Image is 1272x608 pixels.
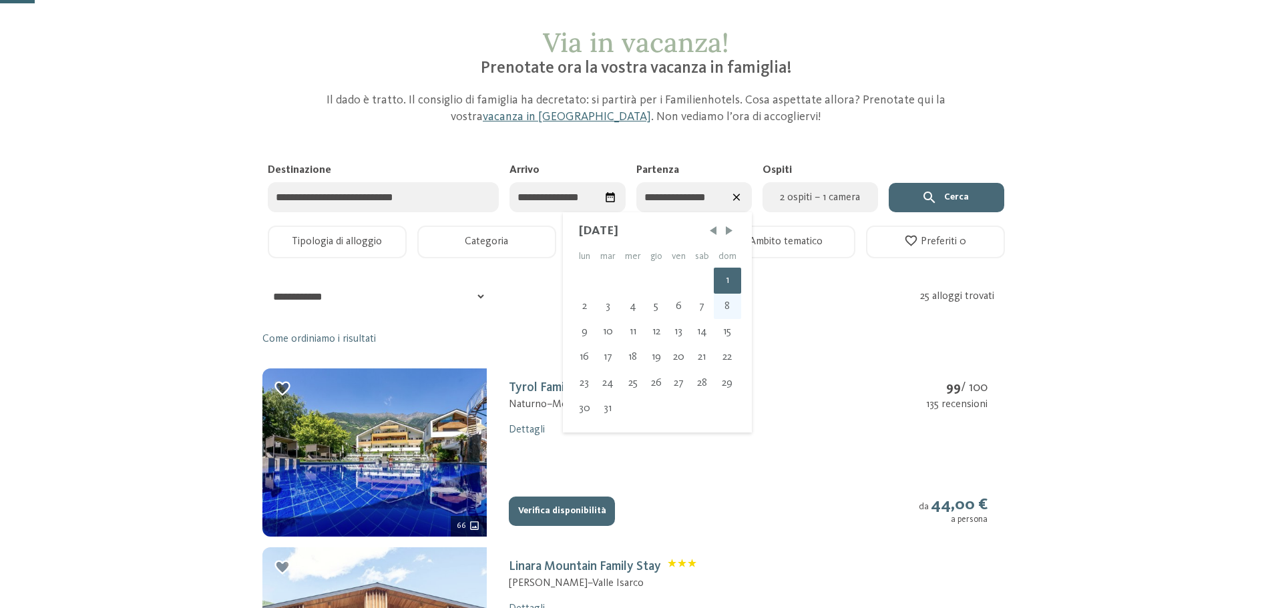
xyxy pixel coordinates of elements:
[625,252,641,261] abbr: mercoledì
[926,397,988,412] div: 135 recensioni
[866,226,1005,258] button: Preferiti 0
[646,370,667,396] div: Thu Mar 26 2026
[268,165,331,176] span: Destinazione
[714,344,741,370] div: Sun Mar 22 2026
[620,370,646,396] div: Wed Mar 25 2026
[919,495,988,526] div: da
[457,520,466,532] span: 66
[596,294,620,319] div: Tue Mar 03 2026
[646,294,667,319] div: Thu Mar 05 2026
[509,165,540,176] span: Arrivo
[931,497,988,513] strong: 44,00 €
[771,190,870,206] span: 2 ospiti – 1 camera
[920,289,1009,304] div: 25 alloggi trovati
[483,111,651,123] a: vacanza in [GEOGRAPHIC_DATA]
[596,319,620,344] div: Tue Mar 10 2026
[481,60,792,77] span: Prenotate ora la vostra vacanza in famiglia!
[574,294,596,319] div: Mon Mar 02 2026
[579,252,590,261] abbr: lunedì
[509,560,697,573] a: Linara Mountain Family StayClassificazione: 3 stelle
[262,332,376,346] a: Come ordiniamo i risultati
[726,186,748,208] div: Azzera le date
[509,381,665,394] a: Tyrol Family RetreatClassificazione: 4 stelle
[574,319,596,344] div: Mon Mar 09 2026
[714,319,741,344] div: Sun Mar 15 2026
[262,368,487,537] img: mss_renderimg.php
[620,294,646,319] div: Wed Mar 04 2026
[268,226,407,258] button: Tipologia di alloggio
[672,252,686,261] abbr: venerdì
[451,516,487,537] div: 66 ulteriori immagini
[620,319,646,344] div: Wed Mar 11 2026
[319,92,953,125] p: Il dado è tratto. Il consiglio di famiglia ha decretato: si partirà per i Familienhotels. Cosa as...
[596,396,620,421] div: Tue Mar 31 2026
[667,294,690,319] div: Fri Mar 06 2026
[763,165,792,176] span: Ospiti
[509,576,697,591] div: [PERSON_NAME] – Valle Isarco
[889,183,1004,212] button: Cerca
[509,397,665,412] div: Naturno – Merano e dintorni
[690,319,714,344] div: Sat Mar 14 2026
[763,182,878,212] button: 2 ospiti – 1 camera2 ospiti – 1 camera
[926,379,988,397] div: / 100
[574,370,596,396] div: Mon Mar 23 2026
[718,252,736,261] abbr: domenica
[714,370,741,396] div: Sun Mar 29 2026
[273,558,292,577] div: Aggiungi ai preferiti
[714,294,741,319] div: Sun Mar 08 2026
[690,344,714,370] div: Sat Mar 21 2026
[646,344,667,370] div: Thu Mar 19 2026
[600,252,616,261] abbr: martedì
[596,370,620,396] div: Tue Mar 24 2026
[509,424,545,435] a: Dettagli
[273,379,292,398] div: Aggiungi ai preferiti
[714,268,741,293] div: Sun Mar 01 2026
[919,515,988,525] div: a persona
[668,559,697,575] span: Classificazione: 3 stelle
[543,25,729,59] span: Via in vacanza!
[716,226,855,258] button: Ambito tematico
[636,165,679,176] span: Partenza
[469,520,480,531] svg: 66 ulteriori immagini
[946,381,961,394] strong: 99
[646,319,667,344] div: Thu Mar 12 2026
[667,344,690,370] div: Fri Mar 20 2026
[509,497,615,526] button: Verifica disponibilità
[690,294,714,319] div: Sat Mar 07 2026
[417,226,556,258] button: Categoria
[667,319,690,344] div: Fri Mar 13 2026
[650,252,662,261] abbr: giovedì
[722,224,736,238] span: Mese successivo
[574,344,596,370] div: Mon Mar 16 2026
[596,344,620,370] div: Tue Mar 17 2026
[620,344,646,370] div: Wed Mar 18 2026
[574,396,596,421] div: Mon Mar 30 2026
[667,370,690,396] div: Fri Mar 27 2026
[600,186,622,208] div: Seleziona data
[690,370,714,396] div: Sat Mar 28 2026
[706,224,720,238] span: Mese precedente
[695,252,709,261] abbr: sabato
[579,223,736,240] div: [DATE]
